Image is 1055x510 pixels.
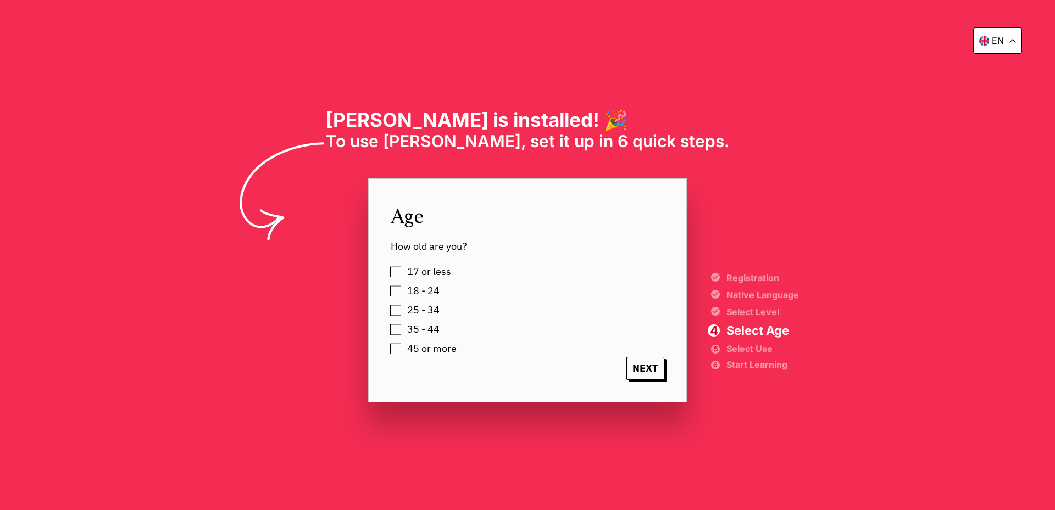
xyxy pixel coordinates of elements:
span: 18 - 24 [407,285,440,296]
span: 17 or less [407,266,451,277]
span: Select Use [726,345,799,352]
span: 45 or more [407,343,457,354]
span: How old are you? [391,240,664,253]
span: Registration [726,273,799,282]
span: Native Language [726,290,799,299]
p: en [992,35,1004,46]
span: Start Learning [726,361,799,368]
span: Select Level [726,307,799,316]
span: 35 - 44 [407,324,440,335]
span: Age [391,201,664,229]
span: To use [PERSON_NAME], set it up in 6 quick steps. [326,131,730,151]
span: Select Age [726,324,799,337]
h1: [PERSON_NAME] is installed! 🎉 [326,108,730,131]
span: NEXT [626,357,664,380]
span: 25 - 34 [407,305,440,316]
